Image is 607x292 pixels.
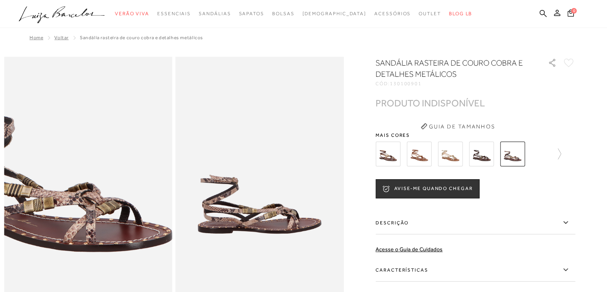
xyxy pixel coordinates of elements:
[419,11,441,16] span: Outlet
[272,6,295,21] a: categoryNavScreenReaderText
[239,11,264,16] span: Sapatos
[115,11,149,16] span: Verão Viva
[449,6,472,21] a: BLOG LB
[376,57,525,80] h1: SANDÁLIA RASTEIRA DE COURO COBRA E DETALHES METÁLICOS
[571,8,577,14] span: 0
[80,35,203,40] span: SANDÁLIA RASTEIRA DE COURO COBRA E DETALHES METÁLICOS
[239,6,264,21] a: categoryNavScreenReaderText
[565,9,576,20] button: 0
[419,6,441,21] a: categoryNavScreenReaderText
[376,81,535,86] div: CÓD:
[438,142,463,166] img: RASTEIRA EM COURO OURO COM NÓ CENTRAL E AMARRAÇÃO
[157,6,191,21] a: categoryNavScreenReaderText
[376,211,575,234] label: Descrição
[407,142,431,166] img: RASTEIRA EM COURO CASTANHO COM NÓ CENTRAL E AMARRAÇÃO
[376,142,400,166] img: RASTEIRA EM COURO CAFÉ COM NÓ CENTRAL E AMARRAÇÃO
[374,11,411,16] span: Acessórios
[157,11,191,16] span: Essenciais
[54,35,69,40] a: Voltar
[376,179,479,198] button: AVISE-ME QUANDO CHEGAR
[302,11,366,16] span: [DEMOGRAPHIC_DATA]
[302,6,366,21] a: noSubCategoriesText
[500,142,525,166] img: SANDÁLIA RASTEIRA DE COURO COBRA E DETALHES METÁLICOS
[390,81,422,86] span: 130100901
[115,6,149,21] a: categoryNavScreenReaderText
[376,133,575,138] span: Mais cores
[30,35,43,40] a: Home
[374,6,411,21] a: categoryNavScreenReaderText
[199,11,231,16] span: Sandálias
[272,11,295,16] span: Bolsas
[376,246,443,252] a: Acesse o Guia de Cuidados
[449,11,472,16] span: BLOG LB
[376,258,575,282] label: Características
[199,6,231,21] a: categoryNavScreenReaderText
[469,142,494,166] img: SANDÁLIA RASTEIRA DE COURO CAFÉ E DETALHES METÁLICOS
[376,99,485,107] div: PRODUTO INDISPONÍVEL
[418,120,498,133] button: Guia de Tamanhos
